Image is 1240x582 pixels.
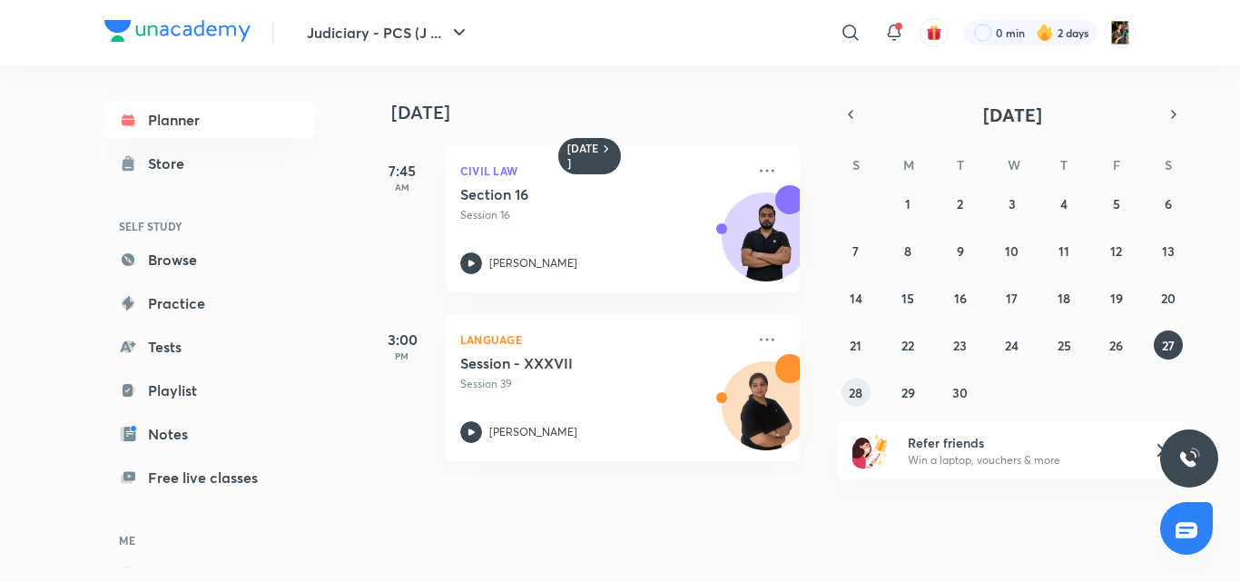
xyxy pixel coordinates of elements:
abbr: Saturday [1165,156,1172,173]
button: September 9, 2025 [946,236,975,265]
p: Civil Law [460,160,745,182]
img: Avatar [723,371,810,459]
h5: 7:45 [366,160,438,182]
button: September 18, 2025 [1049,283,1078,312]
p: PM [366,350,438,361]
img: Avatar [723,202,810,290]
h6: ME [104,525,315,556]
button: September 30, 2025 [946,378,975,407]
a: Company Logo [104,20,251,46]
abbr: September 28, 2025 [849,384,862,401]
button: September 15, 2025 [893,283,922,312]
abbr: September 15, 2025 [901,290,914,307]
p: AM [366,182,438,192]
img: Mahima Saini [1105,17,1136,48]
button: September 7, 2025 [841,236,871,265]
img: Company Logo [104,20,251,42]
button: [DATE] [863,102,1161,127]
abbr: Sunday [852,156,860,173]
abbr: September 3, 2025 [1009,195,1016,212]
a: Store [104,145,315,182]
abbr: September 9, 2025 [957,242,964,260]
abbr: September 8, 2025 [904,242,911,260]
p: Session 16 [460,207,745,223]
img: streak [1036,24,1054,42]
abbr: September 23, 2025 [953,337,967,354]
abbr: September 5, 2025 [1113,195,1120,212]
h4: [DATE] [391,102,818,123]
button: September 8, 2025 [893,236,922,265]
a: Playlist [104,372,315,409]
button: September 11, 2025 [1049,236,1078,265]
button: Judiciary - PCS (J ... [296,15,481,51]
img: ttu [1178,448,1200,469]
a: Notes [104,416,315,452]
p: [PERSON_NAME] [489,424,577,440]
button: September 6, 2025 [1154,189,1183,218]
abbr: September 4, 2025 [1060,195,1068,212]
abbr: September 20, 2025 [1161,290,1176,307]
button: September 14, 2025 [841,283,871,312]
abbr: September 16, 2025 [954,290,967,307]
abbr: September 14, 2025 [850,290,862,307]
p: [PERSON_NAME] [489,255,577,271]
abbr: Tuesday [957,156,964,173]
button: September 24, 2025 [998,330,1027,360]
button: September 2, 2025 [946,189,975,218]
img: referral [852,432,889,469]
a: Browse [104,242,315,278]
button: September 21, 2025 [841,330,871,360]
abbr: September 10, 2025 [1005,242,1019,260]
button: September 23, 2025 [946,330,975,360]
p: Session 39 [460,376,745,392]
abbr: September 26, 2025 [1109,337,1123,354]
abbr: September 30, 2025 [952,384,968,401]
button: September 22, 2025 [893,330,922,360]
abbr: September 27, 2025 [1162,337,1175,354]
button: September 3, 2025 [998,189,1027,218]
abbr: September 17, 2025 [1006,290,1018,307]
abbr: Friday [1113,156,1120,173]
button: September 19, 2025 [1102,283,1131,312]
abbr: September 19, 2025 [1110,290,1123,307]
div: Store [148,153,195,174]
p: Win a laptop, vouchers & more [908,452,1131,469]
button: September 29, 2025 [893,378,922,407]
button: September 13, 2025 [1154,236,1183,265]
img: avatar [926,25,942,41]
abbr: September 22, 2025 [901,337,914,354]
button: September 20, 2025 [1154,283,1183,312]
abbr: September 7, 2025 [852,242,859,260]
h5: Section 16 [460,185,686,203]
button: September 12, 2025 [1102,236,1131,265]
abbr: September 6, 2025 [1165,195,1172,212]
h5: 3:00 [366,329,438,350]
button: September 1, 2025 [893,189,922,218]
abbr: September 13, 2025 [1162,242,1175,260]
abbr: September 11, 2025 [1058,242,1069,260]
p: Language [460,329,745,350]
abbr: Wednesday [1008,156,1020,173]
a: Tests [104,329,315,365]
button: September 27, 2025 [1154,330,1183,360]
button: September 4, 2025 [1049,189,1078,218]
abbr: Thursday [1060,156,1068,173]
abbr: Monday [903,156,914,173]
span: [DATE] [983,103,1042,127]
abbr: September 25, 2025 [1058,337,1071,354]
button: September 26, 2025 [1102,330,1131,360]
h6: [DATE] [567,142,599,171]
button: September 16, 2025 [946,283,975,312]
abbr: September 2, 2025 [957,195,963,212]
button: September 17, 2025 [998,283,1027,312]
a: Free live classes [104,459,315,496]
h5: Session - XXXVII [460,354,686,372]
h6: Refer friends [908,433,1131,452]
button: September 5, 2025 [1102,189,1131,218]
abbr: September 18, 2025 [1058,290,1070,307]
abbr: September 1, 2025 [905,195,910,212]
abbr: September 29, 2025 [901,384,915,401]
a: Planner [104,102,315,138]
button: September 10, 2025 [998,236,1027,265]
button: September 28, 2025 [841,378,871,407]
